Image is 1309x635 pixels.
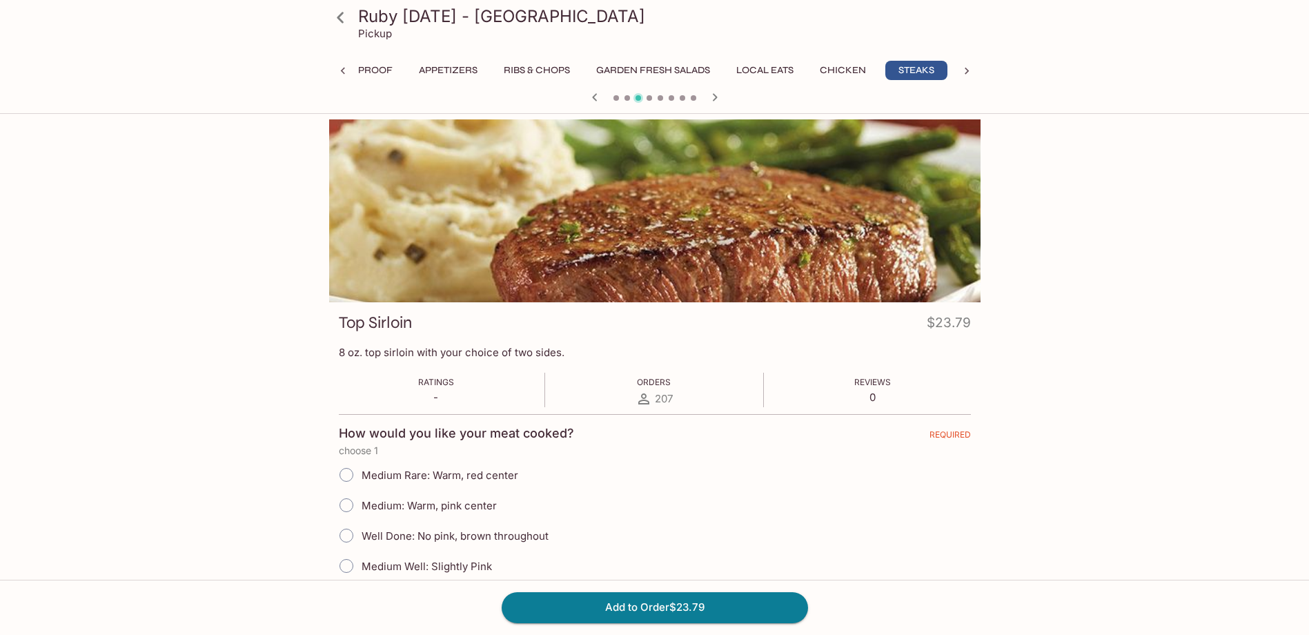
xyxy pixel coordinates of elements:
[339,346,971,359] p: 8 oz. top sirloin with your choice of two sides.
[358,27,392,40] p: Pickup
[339,426,574,441] h4: How would you like your meat cooked?
[339,445,971,456] p: choose 1
[729,61,801,80] button: Local Eats
[362,469,518,482] span: Medium Rare: Warm, red center
[411,61,485,80] button: Appetizers
[854,391,891,404] p: 0
[362,560,492,573] span: Medium Well: Slightly Pink
[496,61,578,80] button: Ribs & Chops
[329,119,981,302] div: Top Sirloin
[885,61,947,80] button: Steaks
[812,61,874,80] button: Chicken
[927,312,971,339] h4: $23.79
[362,499,497,512] span: Medium: Warm, pink center
[321,61,400,80] button: Zero Proof
[854,377,891,387] span: Reviews
[655,392,673,405] span: 207
[418,377,454,387] span: Ratings
[589,61,718,80] button: Garden Fresh Salads
[339,312,412,333] h3: Top Sirloin
[418,391,454,404] p: -
[362,529,549,543] span: Well Done: No pink, brown throughout
[929,429,971,445] span: REQUIRED
[502,592,808,623] button: Add to Order$23.79
[358,6,975,27] h3: Ruby [DATE] - [GEOGRAPHIC_DATA]
[637,377,671,387] span: Orders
